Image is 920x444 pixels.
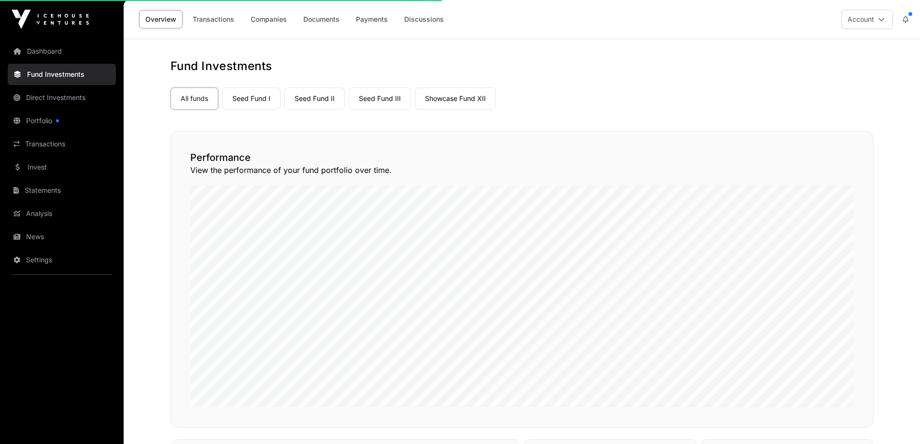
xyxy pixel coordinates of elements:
a: Settings [8,249,116,271]
a: Fund Investments [8,64,116,85]
a: News [8,226,116,247]
a: Seed Fund II [284,87,345,110]
p: View the performance of your fund portfolio over time. [190,164,854,176]
a: Transactions [8,133,116,155]
a: Discussions [398,10,450,29]
a: Direct Investments [8,87,116,108]
a: Analysis [8,203,116,224]
h2: Performance [190,151,854,164]
button: Account [841,10,893,29]
iframe: Chat Widget [872,398,920,444]
a: Payments [350,10,394,29]
a: Invest [8,157,116,178]
a: All funds [170,87,218,110]
a: Documents [297,10,346,29]
a: Transactions [186,10,241,29]
a: Seed Fund I [222,87,281,110]
a: Overview [139,10,183,29]
img: Icehouse Ventures Logo [12,10,89,29]
a: Dashboard [8,41,116,62]
a: Seed Fund III [349,87,411,110]
a: Companies [244,10,293,29]
a: Statements [8,180,116,201]
a: Portfolio [8,110,116,131]
h1: Fund Investments [170,58,874,74]
a: Showcase Fund XII [415,87,496,110]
